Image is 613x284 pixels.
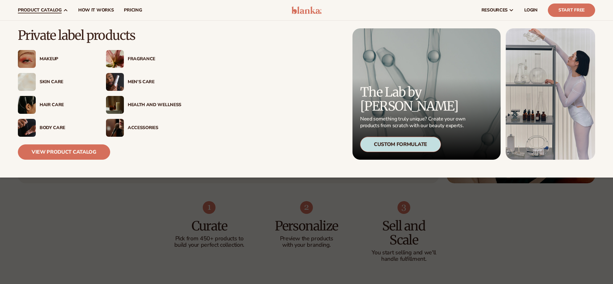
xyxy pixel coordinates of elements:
div: Hair Care [40,102,93,108]
a: View Product Catalog [18,144,110,160]
p: The Lab by [PERSON_NAME] [360,85,467,113]
a: Cream moisturizer swatch. Skin Care [18,73,93,91]
img: Female in lab with equipment. [506,28,595,160]
span: resources [481,8,508,13]
p: Need something truly unique? Create your own products from scratch with our beauty experts. [360,116,467,129]
div: Body Care [40,125,93,131]
img: Male holding moisturizer bottle. [106,73,124,91]
img: Female hair pulled back with clips. [18,96,36,114]
a: Female with makeup brush. Accessories [106,119,181,137]
a: Candles and incense on table. Health And Wellness [106,96,181,114]
img: Candles and incense on table. [106,96,124,114]
span: How It Works [78,8,114,13]
a: Microscopic product formula. The Lab by [PERSON_NAME] Need something truly unique? Create your ow... [352,28,501,160]
div: Health And Wellness [128,102,181,108]
div: Accessories [128,125,181,131]
div: Custom Formulate [360,137,441,152]
p: Private label products [18,28,181,42]
div: Makeup [40,56,93,62]
a: Pink blooming flower. Fragrance [106,50,181,68]
a: Start Free [548,4,595,17]
a: Female hair pulled back with clips. Hair Care [18,96,93,114]
div: Skin Care [40,79,93,85]
img: logo [291,6,322,14]
img: Pink blooming flower. [106,50,124,68]
a: Male holding moisturizer bottle. Men’s Care [106,73,181,91]
div: Men’s Care [128,79,181,85]
span: pricing [124,8,142,13]
img: Cream moisturizer swatch. [18,73,36,91]
img: Female with makeup brush. [106,119,124,137]
span: LOGIN [524,8,538,13]
div: Fragrance [128,56,181,62]
span: product catalog [18,8,62,13]
img: Male hand applying moisturizer. [18,119,36,137]
a: Female with glitter eye makeup. Makeup [18,50,93,68]
a: Male hand applying moisturizer. Body Care [18,119,93,137]
img: Female with glitter eye makeup. [18,50,36,68]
